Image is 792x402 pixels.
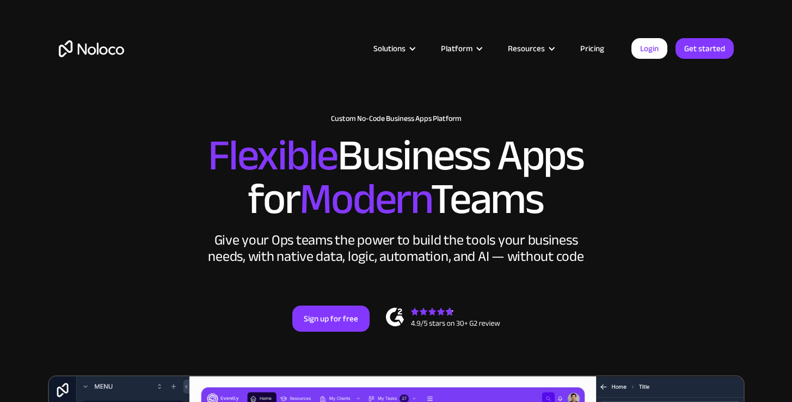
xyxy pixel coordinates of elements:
[299,159,431,240] span: Modern
[676,38,734,59] a: Get started
[206,232,587,265] div: Give your Ops teams the power to build the tools your business needs, with native data, logic, au...
[508,41,545,56] div: Resources
[373,41,406,56] div: Solutions
[360,41,427,56] div: Solutions
[208,115,337,196] span: Flexible
[292,306,370,332] a: Sign up for free
[441,41,472,56] div: Platform
[494,41,567,56] div: Resources
[59,134,734,221] h2: Business Apps for Teams
[631,38,667,59] a: Login
[427,41,494,56] div: Platform
[59,40,124,57] a: home
[567,41,618,56] a: Pricing
[59,114,734,123] h1: Custom No-Code Business Apps Platform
